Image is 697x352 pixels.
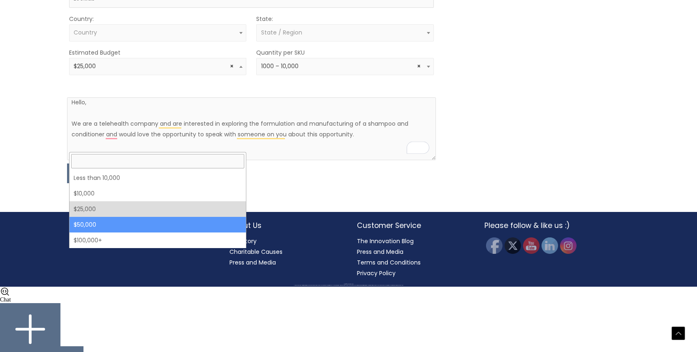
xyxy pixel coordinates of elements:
span: 1000 – 10,000 [261,62,429,70]
div: Copyright © 2025 [14,284,683,285]
a: Press and Media [357,248,403,256]
li: $10,000 [69,186,246,201]
span: Cosmetic Solutions [348,284,354,284]
li: $50,000 [69,217,246,232]
span: Remove all items [230,62,234,70]
span: State / Region [261,28,302,37]
li: $25,000 [69,201,246,217]
nav: Customer Service [357,236,468,278]
nav: About Us [229,236,340,268]
span: Remove all items [417,62,421,70]
a: Privacy Policy [357,269,396,277]
span: Country [74,28,97,37]
h2: Customer Service [357,220,468,231]
a: Charitable Causes [229,248,283,256]
span: $25,000 [74,62,242,70]
h2: Please follow & like us :) [484,220,595,231]
textarea: To enrich screen reader interactions, please activate Accessibility in Grammarly extension settings [67,97,436,160]
label: Country: [69,14,94,24]
button: Submit [67,163,105,183]
label: State: [256,14,273,24]
span: $25,000 [69,58,247,75]
span: 1000 – 10,000 [256,58,434,75]
label: Estimated Budget [69,47,120,58]
li: $100,000+ [69,232,246,248]
a: Terms and Conditions [357,258,421,267]
img: Facebook [486,237,502,254]
label: Quantity per SKU [256,47,305,58]
a: The Innovation Blog [357,237,414,245]
div: All material on this Website, including design, text, images, logos and sounds, are owned by Cosm... [14,285,683,286]
img: Twitter [505,237,521,254]
li: Less than 10,000 [69,170,246,186]
h2: About Us [229,220,340,231]
a: Press and Media [229,258,276,267]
